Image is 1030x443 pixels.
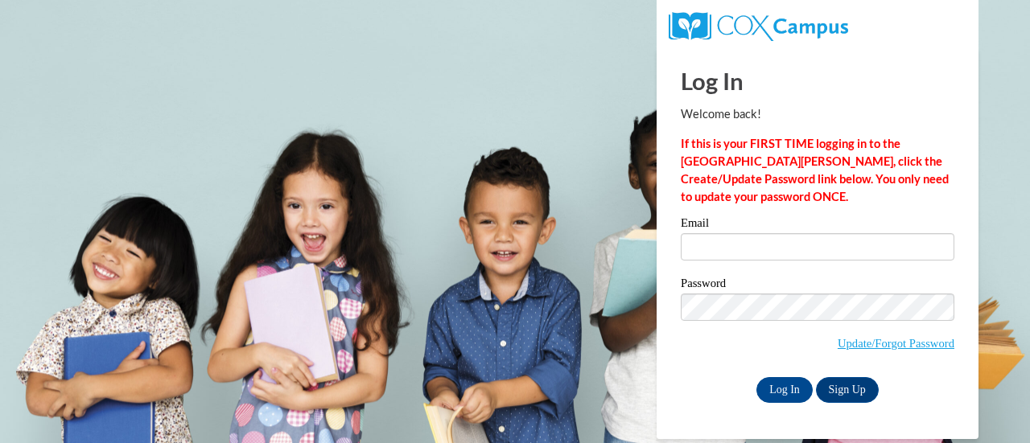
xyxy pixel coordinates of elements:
h1: Log In [681,64,954,97]
a: Sign Up [816,377,879,403]
p: Welcome back! [681,105,954,123]
img: COX Campus [669,12,848,41]
label: Email [681,217,954,233]
a: Update/Forgot Password [838,337,954,350]
strong: If this is your FIRST TIME logging in to the [GEOGRAPHIC_DATA][PERSON_NAME], click the Create/Upd... [681,137,949,203]
input: Log In [756,377,813,403]
label: Password [681,277,954,293]
a: COX Campus [669,18,848,32]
